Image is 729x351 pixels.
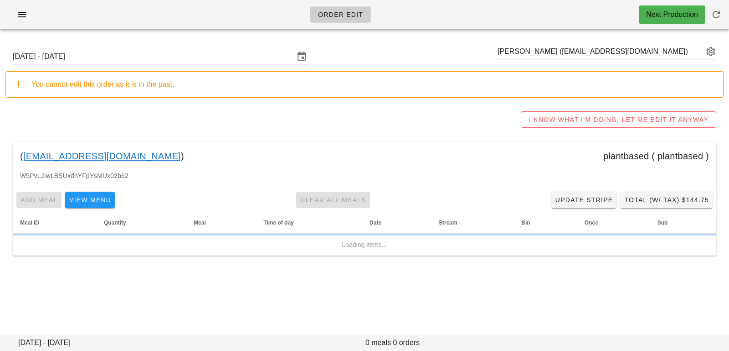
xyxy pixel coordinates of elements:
[585,220,598,226] span: Once
[194,220,206,226] span: Meal
[13,212,97,234] th: Meal ID: Not sorted. Activate to sort ascending.
[624,196,709,204] span: Total (w/ Tax) $144.75
[263,220,293,226] span: Time of day
[31,80,174,88] span: You cannot edit this order as it is in the past.
[551,192,617,208] a: Update Stripe
[13,171,716,188] div: W5PvLJIwLBSUxdnYFpYsMUx02b62
[97,212,186,234] th: Quantity: Not sorted. Activate to sort ascending.
[514,212,577,234] th: Bin: Not sorted. Activate to sort ascending.
[65,192,115,208] button: View Menu
[104,220,126,226] span: Quantity
[498,44,703,59] input: Search by email or name
[23,149,181,163] a: [EMAIL_ADDRESS][DOMAIN_NAME]
[186,212,256,234] th: Meal: Not sorted. Activate to sort ascending.
[620,192,713,208] button: Total (w/ Tax) $144.75
[529,116,708,123] span: I KNOW WHAT I'M DOING, LET ME EDIT IT ANYWAY
[657,220,668,226] span: Sub
[705,46,716,57] button: appended action
[310,6,371,23] a: Order Edit
[20,220,39,226] span: Meal ID
[650,212,716,234] th: Sub: Not sorted. Activate to sort ascending.
[13,234,716,256] td: Loading items...
[431,212,514,234] th: Stream: Not sorted. Activate to sort ascending.
[521,220,530,226] span: Bin
[555,196,613,204] span: Update Stripe
[362,212,431,234] th: Date: Not sorted. Activate to sort ascending.
[69,196,111,204] span: View Menu
[370,220,381,226] span: Date
[318,11,363,18] span: Order Edit
[13,141,716,171] div: ( ) plantbased ( plantbased )
[256,212,362,234] th: Time of day: Not sorted. Activate to sort ascending.
[646,9,698,20] div: Next Production
[577,212,650,234] th: Once: Not sorted. Activate to sort ascending.
[439,220,457,226] span: Stream
[521,111,716,128] button: I KNOW WHAT I'M DOING, LET ME EDIT IT ANYWAY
